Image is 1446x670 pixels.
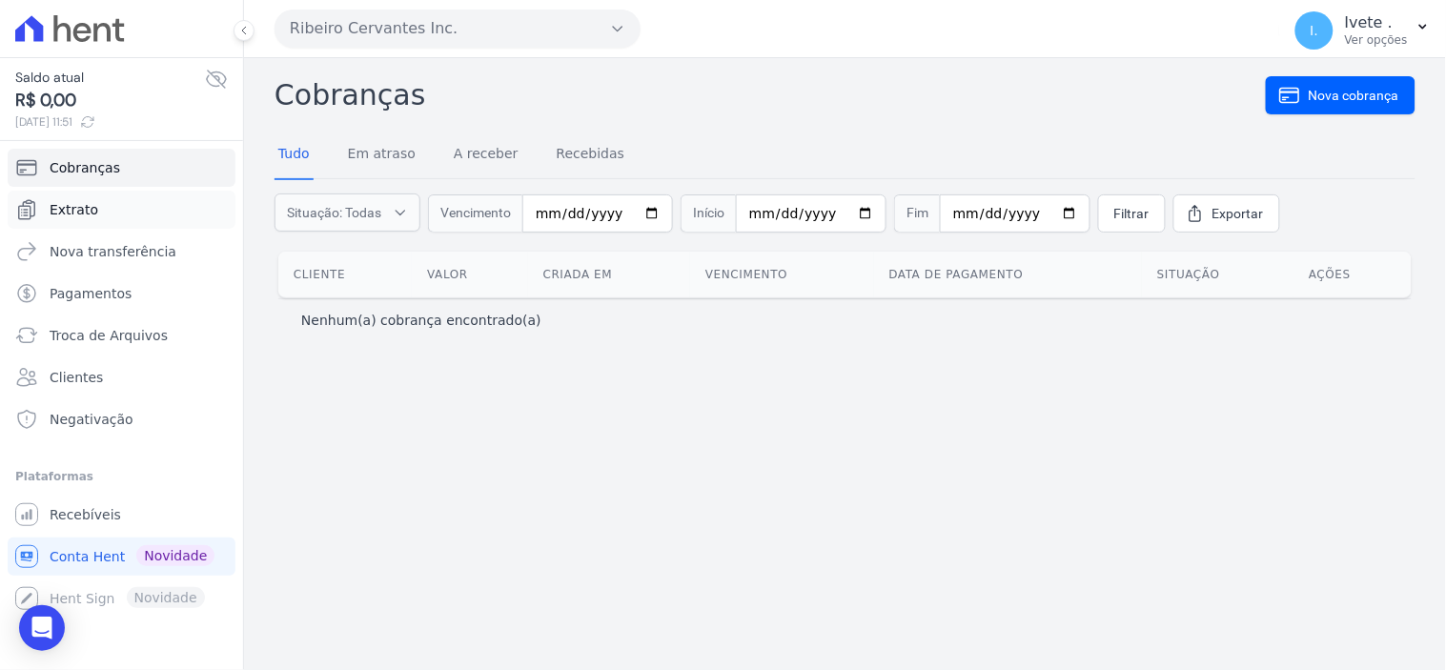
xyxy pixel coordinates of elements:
a: Em atraso [344,131,419,180]
span: Pagamentos [50,284,132,303]
button: Situação: Todas [275,193,420,232]
span: Recebíveis [50,505,121,524]
p: Nenhum(a) cobrança encontrado(a) [301,311,541,330]
span: Extrato [50,200,98,219]
a: Filtrar [1098,194,1166,233]
span: Início [681,194,736,233]
span: Negativação [50,410,133,429]
span: [DATE] 11:51 [15,113,205,131]
span: Vencimento [428,194,522,233]
a: Negativação [8,400,235,438]
span: Conta Hent [50,547,125,566]
a: A receber [450,131,522,180]
a: Clientes [8,358,235,396]
th: Situação [1142,252,1293,297]
nav: Sidebar [15,149,228,618]
a: Cobranças [8,149,235,187]
a: Tudo [275,131,314,180]
button: I. Ivete . Ver opções [1280,4,1446,57]
a: Nova transferência [8,233,235,271]
span: Situação: Todas [287,203,381,222]
a: Troca de Arquivos [8,316,235,355]
h2: Cobranças [275,73,1266,116]
div: Plataformas [15,465,228,488]
span: Nova transferência [50,242,176,261]
th: Vencimento [690,252,873,297]
p: Ivete . [1345,13,1408,32]
span: Fim [894,194,940,233]
a: Recebidas [553,131,629,180]
th: Cliente [278,252,412,297]
a: Nova cobrança [1266,76,1415,114]
span: Filtrar [1114,204,1150,223]
span: Exportar [1212,204,1264,223]
a: Extrato [8,191,235,229]
a: Conta Hent Novidade [8,538,235,576]
th: Ações [1293,252,1412,297]
button: Ribeiro Cervantes Inc. [275,10,641,48]
th: Valor [412,252,527,297]
p: Ver opções [1345,32,1408,48]
span: Nova cobrança [1309,86,1399,105]
span: Novidade [136,545,214,566]
div: Open Intercom Messenger [19,605,65,651]
th: Criada em [528,252,690,297]
a: Recebíveis [8,496,235,534]
th: Data de pagamento [874,252,1143,297]
span: I. [1311,24,1319,37]
span: Troca de Arquivos [50,326,168,345]
span: Cobranças [50,158,120,177]
span: Clientes [50,368,103,387]
span: Saldo atual [15,68,205,88]
a: Pagamentos [8,274,235,313]
a: Exportar [1173,194,1280,233]
span: R$ 0,00 [15,88,205,113]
